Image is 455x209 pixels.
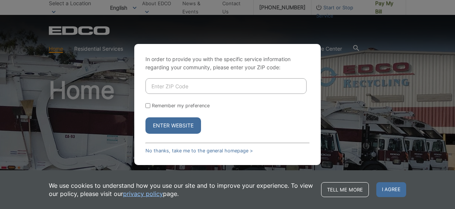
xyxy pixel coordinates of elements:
p: In order to provide you with the specific service information regarding your community, please en... [145,55,310,72]
span: I agree [376,182,406,197]
a: No thanks, take me to the general homepage > [145,148,253,153]
a: Tell me more [321,182,369,197]
a: privacy policy [123,190,163,198]
input: Enter ZIP Code [145,78,307,94]
button: Enter Website [145,117,201,134]
label: Remember my preference [152,103,210,108]
p: We use cookies to understand how you use our site and to improve your experience. To view our pol... [49,181,314,198]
